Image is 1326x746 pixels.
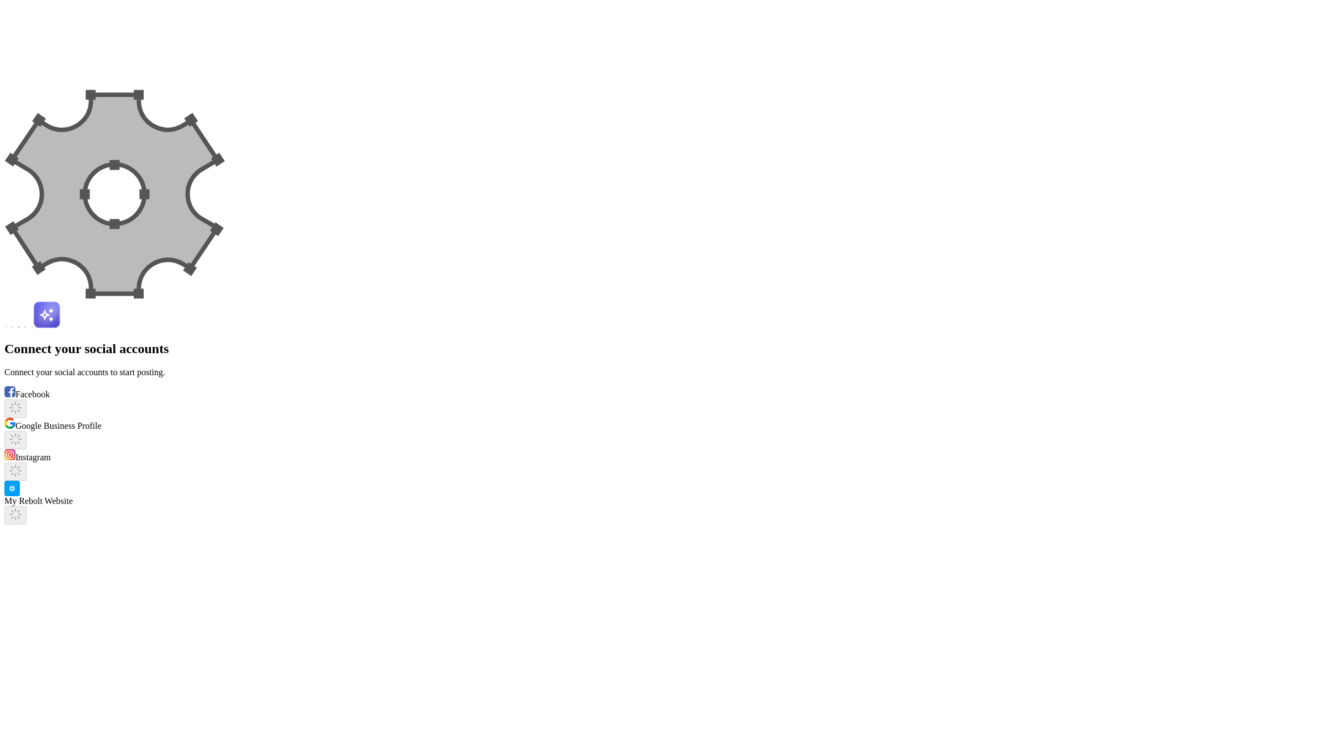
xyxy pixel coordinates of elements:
[33,301,60,328] img: sparkles.svg
[4,496,73,506] span: My Rebolt Website
[4,418,15,429] img: Google
[15,453,51,462] span: Instagram
[15,421,102,430] span: Google Business Profile
[4,342,1322,356] h2: Connect your social accounts
[4,449,15,460] img: Instagram
[15,390,50,399] span: Facebook
[4,386,15,397] img: Facebook
[4,326,33,328] img: connector-dots.svg
[4,367,1322,377] p: Connect your social accounts to start posting.
[8,484,17,493] img: Website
